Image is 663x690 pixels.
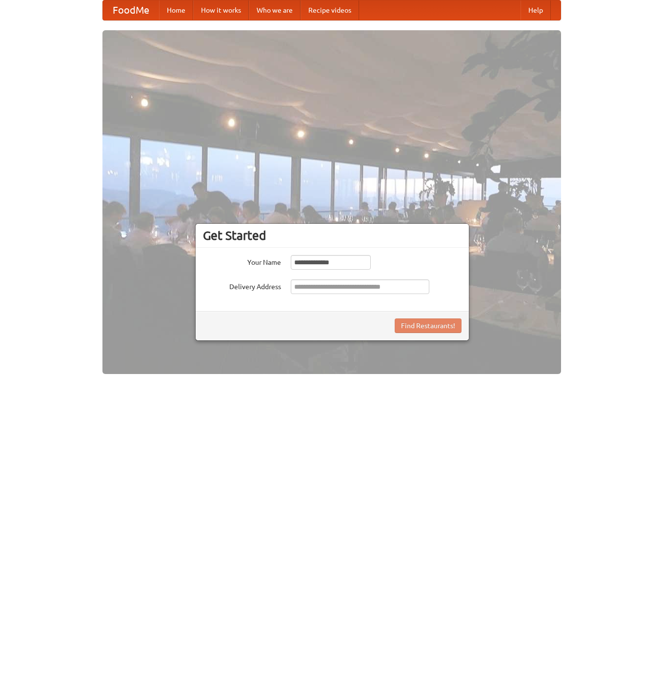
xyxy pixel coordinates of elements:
[159,0,193,20] a: Home
[203,279,281,292] label: Delivery Address
[103,0,159,20] a: FoodMe
[301,0,359,20] a: Recipe videos
[249,0,301,20] a: Who we are
[521,0,551,20] a: Help
[395,318,462,333] button: Find Restaurants!
[203,228,462,243] h3: Get Started
[193,0,249,20] a: How it works
[203,255,281,267] label: Your Name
